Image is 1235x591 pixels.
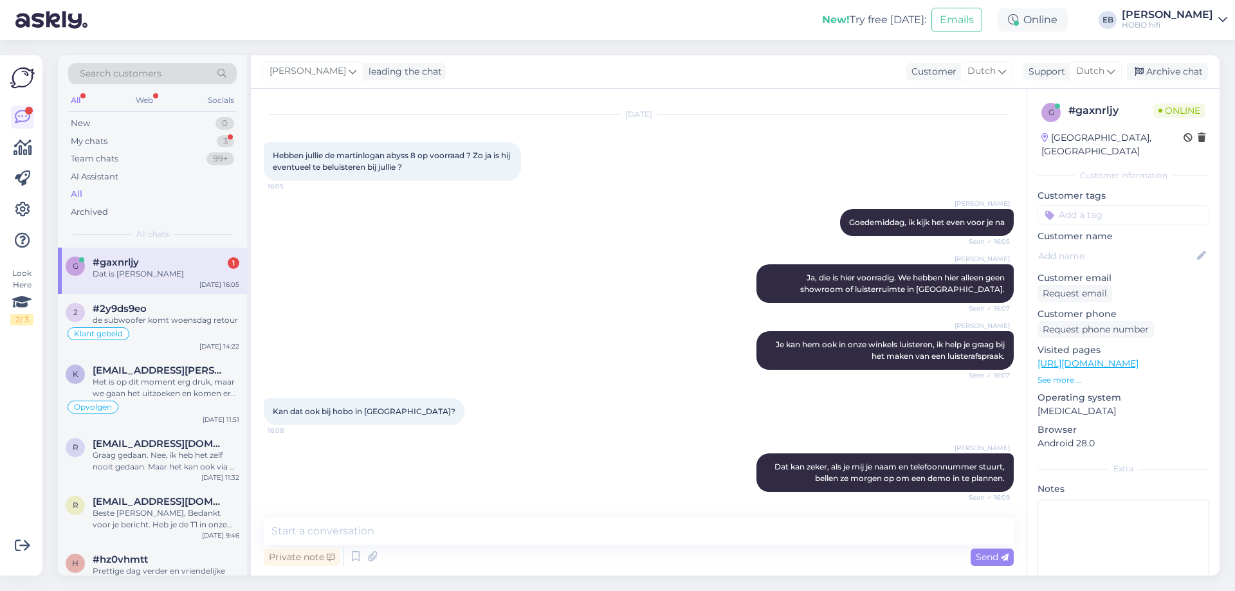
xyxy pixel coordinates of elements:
[1153,104,1205,118] span: Online
[1038,374,1209,386] p: See more ...
[80,67,161,80] span: Search customers
[1038,405,1209,418] p: [MEDICAL_DATA]
[962,304,1010,313] span: Seen ✓ 16:07
[1038,205,1209,224] input: Add a tag
[93,314,239,326] div: de subwoofer komt woensdag retour
[906,65,956,78] div: Customer
[962,237,1010,246] span: Seen ✓ 16:05
[1038,189,1209,203] p: Customer tags
[93,257,139,268] span: #gaxnrljy
[1122,10,1227,30] a: [PERSON_NAME]HOBO hifi
[1041,131,1184,158] div: [GEOGRAPHIC_DATA], [GEOGRAPHIC_DATA]
[822,12,926,28] div: Try free [DATE]:
[1122,10,1213,20] div: [PERSON_NAME]
[93,268,239,280] div: Dat is [PERSON_NAME]
[71,152,118,165] div: Team chats
[10,314,33,325] div: 2 / 3
[776,340,1007,361] span: Je kan hem ook in onze winkels luisteren, ik help je graag bij het maken van een luisterafspraak.
[1099,11,1117,29] div: EB
[1038,437,1209,450] p: Android 28.0
[74,330,123,338] span: Klant gebeld
[264,109,1014,120] div: [DATE]
[215,117,234,130] div: 0
[93,450,239,473] div: Graag gedaan. Nee, ik heb het zelf nooit gedaan. Maar het kan ook via de technsiche dienst, dan z...
[270,64,346,78] span: [PERSON_NAME]
[955,321,1010,331] span: [PERSON_NAME]
[1038,482,1209,496] p: Notes
[955,199,1010,208] span: [PERSON_NAME]
[203,415,239,424] div: [DATE] 11:51
[1038,463,1209,475] div: Extra
[1122,20,1213,30] div: HOBO hifi
[201,473,239,482] div: [DATE] 11:32
[931,8,982,32] button: Emails
[73,500,78,510] span: r
[955,254,1010,264] span: [PERSON_NAME]
[962,370,1010,380] span: Seen ✓ 16:07
[1076,64,1104,78] span: Dutch
[363,65,442,78] div: leading the chat
[93,554,148,565] span: #hz0vhmtt
[849,217,1005,227] span: Goedemiddag, ik kijk het even voor je na
[273,150,512,172] span: Hebben jullie de martinlogan abyss 8 op voorraad ? Zo ja is hij eventueel te beluisteren bij jull...
[73,442,78,452] span: r
[202,531,239,540] div: [DATE] 9:46
[93,496,226,507] span: rafaellravanelli@gmail.com
[199,280,239,289] div: [DATE] 16:05
[73,369,78,379] span: k
[71,170,118,183] div: AI Assistant
[1038,170,1209,181] div: Customer information
[800,273,1007,294] span: Ja, die is hier voorradig. We hebben hier alleen geen showroom of luisterruimte in [GEOGRAPHIC_DA...
[1038,343,1209,357] p: Visited pages
[264,549,340,566] div: Private note
[1038,391,1209,405] p: Operating system
[1048,107,1054,117] span: g
[1038,307,1209,321] p: Customer phone
[1023,65,1065,78] div: Support
[93,438,226,450] span: randyvanschaijk@gmail.com
[71,117,90,130] div: New
[268,426,316,435] span: 16:08
[217,135,234,148] div: 3
[71,188,82,201] div: All
[998,8,1068,32] div: Online
[133,92,156,109] div: Web
[228,257,239,269] div: 1
[199,341,239,351] div: [DATE] 14:22
[967,64,996,78] span: Dutch
[774,462,1007,483] span: Dat kan zeker, als je mij je naam en telefoonnummer stuurt, bellen ze morgen op om een demo in te...
[962,493,1010,502] span: Seen ✓ 16:09
[10,268,33,325] div: Look Here
[68,92,83,109] div: All
[955,443,1010,453] span: [PERSON_NAME]
[1038,249,1194,263] input: Add name
[73,261,78,271] span: g
[1068,103,1153,118] div: # gaxnrljy
[93,365,226,376] span: kacper.gorski@hotmail.co.uk
[1038,285,1112,302] div: Request email
[1127,63,1208,80] div: Archive chat
[205,92,237,109] div: Socials
[1038,230,1209,243] p: Customer name
[1038,271,1209,285] p: Customer email
[10,66,35,90] img: Askly Logo
[1038,321,1154,338] div: Request phone number
[72,558,78,568] span: h
[93,376,239,399] div: Het is op dit moment erg druk, maar we gaan het uitzoeken en komen er bij je op terug.
[1038,358,1139,369] a: [URL][DOMAIN_NAME]
[136,228,169,240] span: All chats
[73,307,78,317] span: 2
[93,565,239,588] div: Prettige dag verder en vriendelijke groet, [PERSON_NAME]
[976,551,1009,563] span: Send
[74,403,112,411] span: Opvolgen
[822,14,850,26] b: New!
[268,181,316,191] span: 16:05
[71,135,107,148] div: My chats
[206,152,234,165] div: 99+
[1038,423,1209,437] p: Browser
[93,507,239,531] div: Beste [PERSON_NAME], Bedankt voor je bericht. Heb je de T1 in onze winkel gekocht? Neem dan even ...
[93,303,147,314] span: #2y9ds9eo
[71,206,108,219] div: Archived
[273,406,455,416] span: Kan dat ook bij hobo in [GEOGRAPHIC_DATA]?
